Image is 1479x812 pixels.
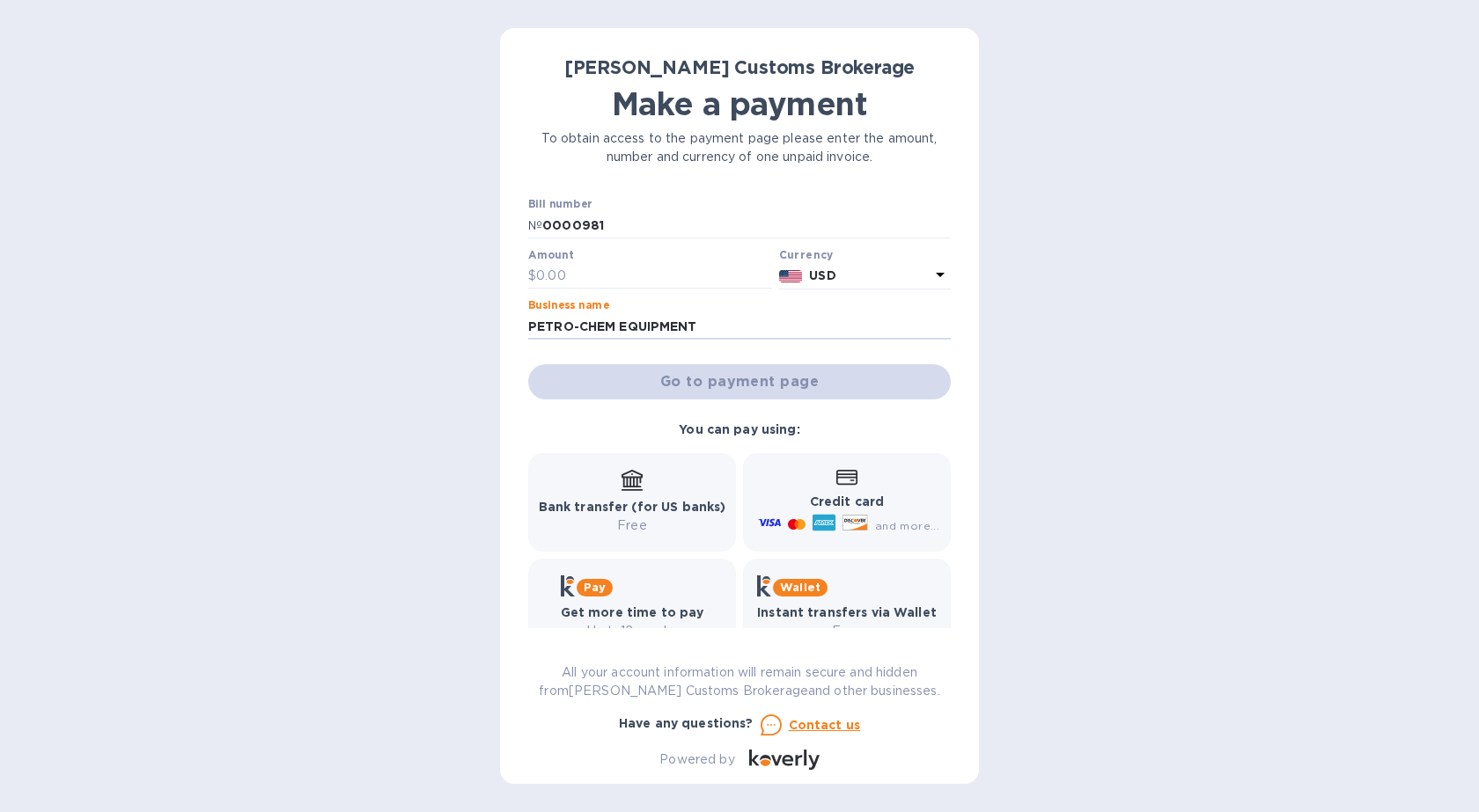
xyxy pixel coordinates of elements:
[536,263,772,289] input: 0.00
[757,622,937,640] p: Free
[542,212,951,238] input: Enter bill number
[561,605,704,619] b: Get more time to pay
[659,750,734,769] p: Powered by
[528,250,573,260] label: Amount
[528,663,951,700] p: All your account information will remain secure and hidden from [PERSON_NAME] Customs Brokerage a...
[528,301,609,311] label: Business name
[584,581,606,594] b: Pay
[528,267,536,285] p: $
[528,200,592,210] label: Bill number
[539,500,726,514] b: Bank transfer (for US banks)
[564,56,916,78] b: [PERSON_NAME] Customs Brokerage
[757,605,937,619] b: Instant transfers via Wallet
[780,581,820,594] b: Wallet
[528,85,951,122] h1: Make a payment
[875,519,939,532] span: and more...
[619,716,754,730] b: Have any questions?
[810,494,884,508] b: Credit card
[528,216,542,235] p: №
[528,313,951,340] input: Enter business name
[789,718,861,732] u: Contact us
[539,516,726,535] p: Free
[561,622,704,640] p: Up to 12 weeks
[679,422,799,436] b: You can pay using:
[779,248,834,261] b: Currency
[809,268,835,282] b: USD
[528,129,951,166] p: To obtain access to the payment page please enter the amount, number and currency of one unpaid i...
[779,270,803,282] img: USD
